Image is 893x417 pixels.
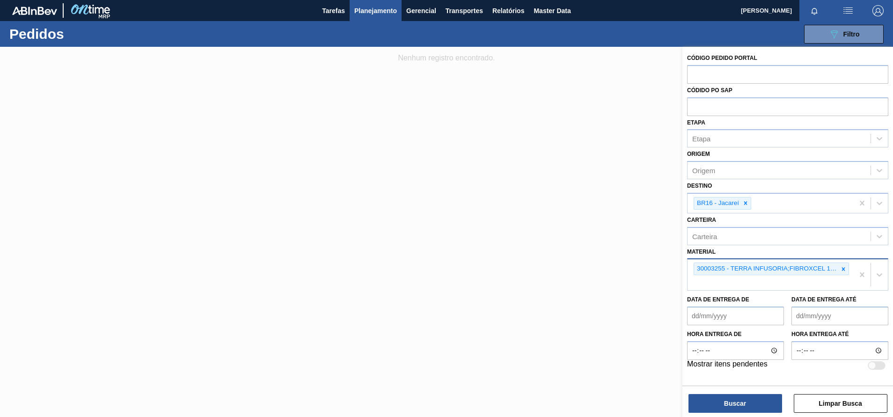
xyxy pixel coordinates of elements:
[687,217,716,223] label: Carteira
[799,4,829,17] button: Notificações
[446,5,483,16] span: Transportes
[322,5,345,16] span: Tarefas
[687,328,784,341] label: Hora entrega de
[354,5,397,16] span: Planejamento
[9,29,149,39] h1: Pedidos
[694,198,740,209] div: BR16 - Jacareí
[843,30,860,38] span: Filtro
[694,263,838,275] div: 30003255 - TERRA INFUSORIA;FIBROXCEL 10;;
[687,307,784,325] input: dd/mm/yyyy
[692,135,710,143] div: Etapa
[872,5,884,16] img: Logout
[791,307,888,325] input: dd/mm/yyyy
[687,87,732,94] label: Códido PO SAP
[534,5,571,16] span: Master Data
[791,328,888,341] label: Hora entrega até
[692,232,717,240] div: Carteira
[687,360,768,371] label: Mostrar itens pendentes
[687,151,710,157] label: Origem
[492,5,524,16] span: Relatórios
[791,296,856,303] label: Data de Entrega até
[687,183,712,189] label: Destino
[687,55,757,61] label: Código Pedido Portal
[692,167,715,175] div: Origem
[406,5,436,16] span: Gerencial
[687,249,716,255] label: Material
[687,119,705,126] label: Etapa
[842,5,854,16] img: userActions
[12,7,57,15] img: TNhmsLtSVTkK8tSr43FrP2fwEKptu5GPRR3wAAAABJRU5ErkJggg==
[687,296,749,303] label: Data de Entrega de
[804,25,884,44] button: Filtro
